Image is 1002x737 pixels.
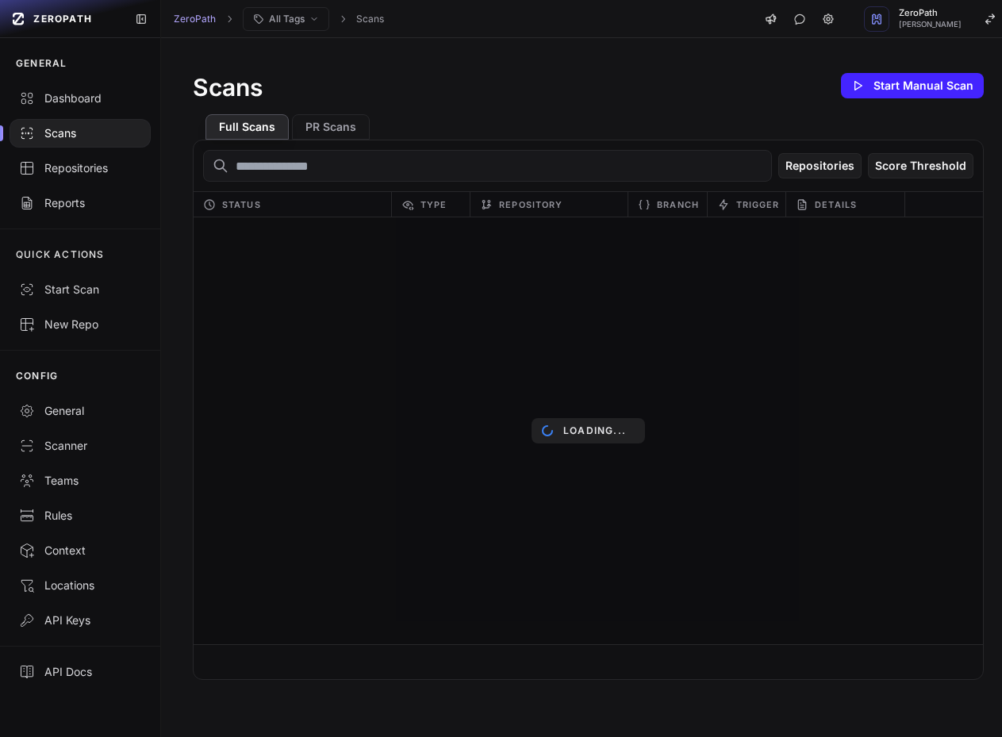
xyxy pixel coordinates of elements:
div: API Docs [19,664,141,680]
div: Scanner [19,438,141,454]
a: ZeroPath [174,13,216,25]
p: GENERAL [16,57,67,70]
span: Repository [499,195,562,214]
div: API Keys [19,612,141,628]
span: Type [420,195,447,214]
div: New Repo [19,317,141,332]
h1: Scans [193,73,263,102]
span: Status [222,195,261,214]
svg: chevron right, [224,13,235,25]
div: Dashboard [19,90,141,106]
span: [PERSON_NAME] [899,21,962,29]
div: Locations [19,578,141,593]
button: Full Scans [205,114,289,140]
span: Trigger [736,195,780,214]
div: Teams [19,473,141,489]
button: All Tags [243,7,329,31]
button: Score Threshold [868,153,973,178]
span: ZEROPATH [33,13,92,25]
div: Repositories [19,160,141,176]
div: Rules [19,508,141,524]
button: PR Scans [292,114,370,140]
p: CONFIG [16,370,58,382]
div: Start Scan [19,282,141,297]
a: Scans [356,13,384,25]
span: Branch [657,195,699,214]
a: ZEROPATH [6,6,122,32]
span: Details [815,195,857,214]
span: All Tags [269,13,305,25]
div: Context [19,543,141,559]
div: Scans [19,125,141,141]
div: Reports [19,195,141,211]
span: ZeroPath [899,9,962,17]
p: QUICK ACTIONS [16,248,105,261]
p: Loading... [563,424,626,437]
button: Start Manual Scan [841,73,984,98]
div: General [19,403,141,419]
svg: chevron right, [337,13,348,25]
button: Repositories [778,153,862,178]
nav: breadcrumb [174,7,384,31]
